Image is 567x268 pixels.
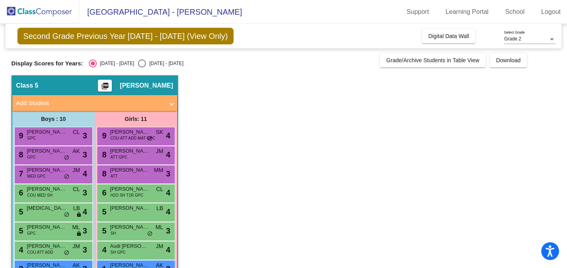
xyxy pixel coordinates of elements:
span: 4 [100,245,107,254]
span: Digital Data Wall [428,33,469,39]
span: 4 [166,187,170,199]
span: MED GPC [27,173,46,179]
button: Grade/Archive Students in Table View [380,53,486,67]
span: do_not_disturb_alt [64,155,69,161]
span: 9 [17,131,23,140]
span: 6 [17,188,23,197]
div: Girls: 11 [95,111,177,127]
span: LB [156,204,163,212]
span: do_not_disturb_alt [147,231,153,237]
span: JM [73,166,80,174]
span: MM [154,166,163,174]
span: 4 [82,206,87,218]
span: CL [156,185,163,193]
span: 3 [82,244,87,256]
span: 3 [166,168,170,180]
span: GPC [27,135,36,141]
span: 5 [100,226,107,235]
span: 3 [166,225,170,237]
span: 4 [166,206,170,218]
span: [PERSON_NAME] [27,223,67,231]
span: JM [156,147,163,155]
a: Logout [535,6,567,18]
span: GPC [27,230,36,236]
span: LB [73,204,80,212]
span: SK [156,128,163,136]
mat-panel-title: Add Student [16,99,164,108]
span: 3 [82,187,87,199]
span: lock [76,231,82,237]
span: COU ATT ADD [27,249,54,255]
span: do_not_disturb_alt [147,136,153,142]
span: [PERSON_NAME] [27,242,67,250]
span: 4 [166,130,170,142]
span: ATT [111,173,118,179]
span: GPC [27,154,36,160]
span: 3 [82,225,87,237]
span: lock [76,212,82,218]
span: [PERSON_NAME] [27,166,67,174]
span: 4 [166,149,170,161]
span: Audi [PERSON_NAME] [110,242,150,250]
span: H2O SH T1R GPC [111,192,144,198]
div: Boys : 10 [12,111,95,127]
span: [PERSON_NAME] [110,223,150,231]
span: Class 5 [16,82,38,90]
span: COU MED SH [27,192,53,198]
a: Learning Portal [439,6,495,18]
span: CL [73,128,80,136]
span: Display Scores for Years: [11,60,83,67]
span: [PERSON_NAME] [120,82,173,90]
span: 5 [100,207,107,216]
a: School [499,6,531,18]
span: 8 [100,169,107,178]
span: SH [111,230,116,236]
span: ATT GPC [111,154,127,160]
span: 6 [100,188,107,197]
button: Digital Data Wall [422,29,475,43]
span: CL [73,185,80,193]
div: [DATE] - [DATE] [146,60,183,67]
span: [PERSON_NAME] [27,147,67,155]
a: Support [400,6,435,18]
span: [PERSON_NAME] [110,128,150,136]
span: 5 [17,226,23,235]
span: [GEOGRAPHIC_DATA] - [PERSON_NAME] [79,6,242,18]
mat-radio-group: Select an option [89,59,183,67]
span: SH GPC [111,249,126,255]
span: [PERSON_NAME] [110,147,150,155]
span: 4 [82,168,87,180]
span: [PERSON_NAME] [110,204,150,212]
span: 7 [17,169,23,178]
button: Download [490,53,527,67]
span: COU ATT ADD MAT GPC [111,135,155,141]
span: JM [156,242,163,251]
button: Print Students Details [98,80,112,92]
span: [PERSON_NAME] [27,185,67,193]
span: 5 [17,207,23,216]
span: Grade/Archive Students in Table View [386,57,479,63]
div: [DATE] - [DATE] [97,60,134,67]
span: do_not_disturb_alt [64,174,69,180]
span: 8 [17,150,23,159]
span: Download [496,57,521,63]
span: 3 [82,130,87,142]
span: AK [73,147,80,155]
mat-icon: picture_as_pdf [100,82,110,93]
span: 3 [82,149,87,161]
mat-expansion-panel-header: Add Student [12,95,177,111]
span: [MEDICAL_DATA][PERSON_NAME] [27,204,67,212]
span: 8 [100,150,107,159]
span: do_not_disturb_alt [64,250,69,256]
span: [PERSON_NAME] [110,185,150,193]
span: do_not_disturb_alt [64,212,69,218]
span: JM [73,242,80,251]
span: ML [72,223,80,232]
span: Second Grade Previous Year [DATE] - [DATE] (View Only) [17,28,234,44]
span: ML [155,223,163,232]
span: 4 [17,245,23,254]
span: 4 [166,244,170,256]
span: [PERSON_NAME] [110,166,150,174]
span: [PERSON_NAME] [27,128,67,136]
span: 9 [100,131,107,140]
